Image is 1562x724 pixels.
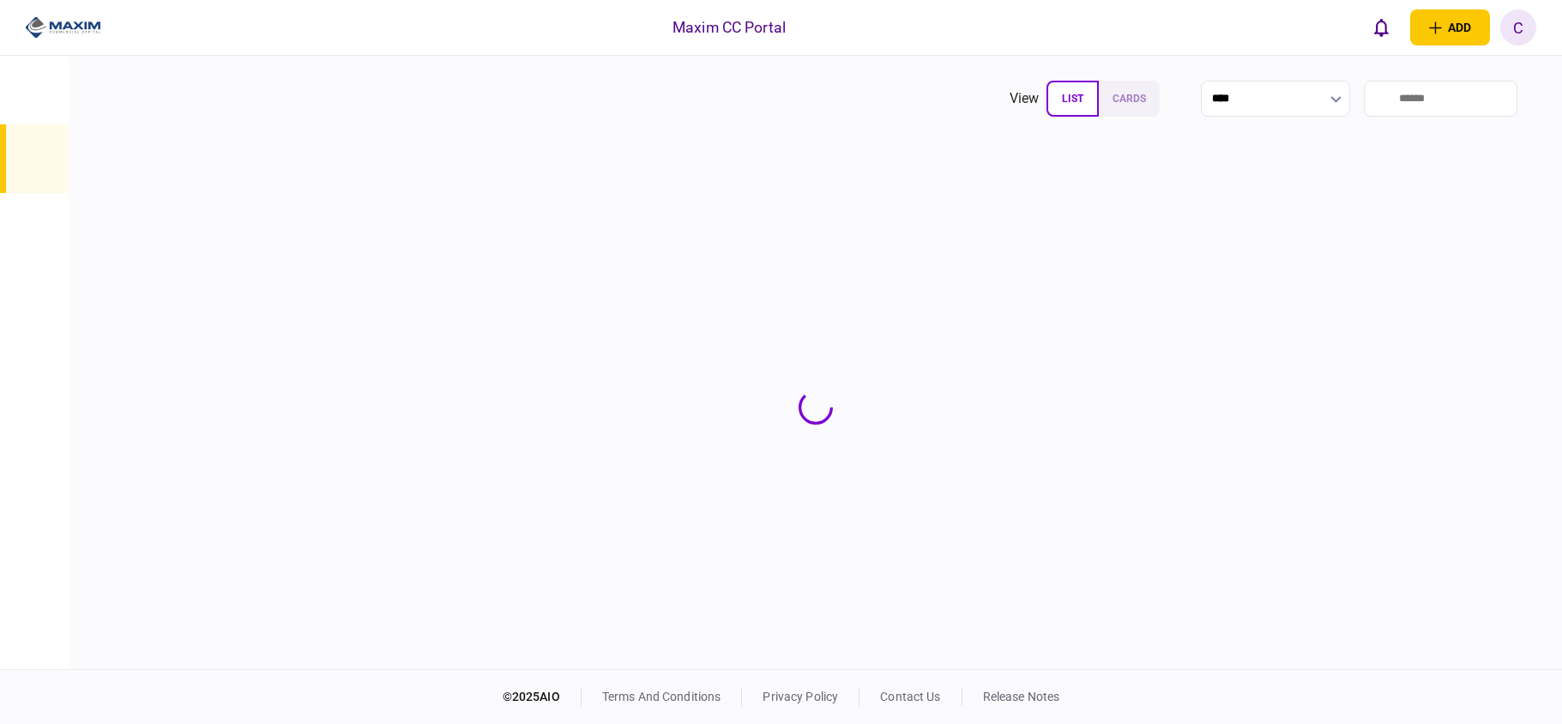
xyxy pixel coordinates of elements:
div: © 2025 AIO [503,688,582,706]
img: client company logo [25,15,101,40]
button: C [1500,9,1536,45]
button: open adding identity options [1410,9,1490,45]
div: Maxim CC Portal [672,16,786,39]
span: list [1062,93,1083,105]
span: cards [1113,93,1146,105]
a: privacy policy [763,690,838,703]
button: list [1046,81,1099,117]
a: contact us [880,690,940,703]
div: view [1010,88,1040,109]
button: open notifications list [1364,9,1400,45]
a: terms and conditions [602,690,721,703]
button: cards [1099,81,1160,117]
a: release notes [983,690,1060,703]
